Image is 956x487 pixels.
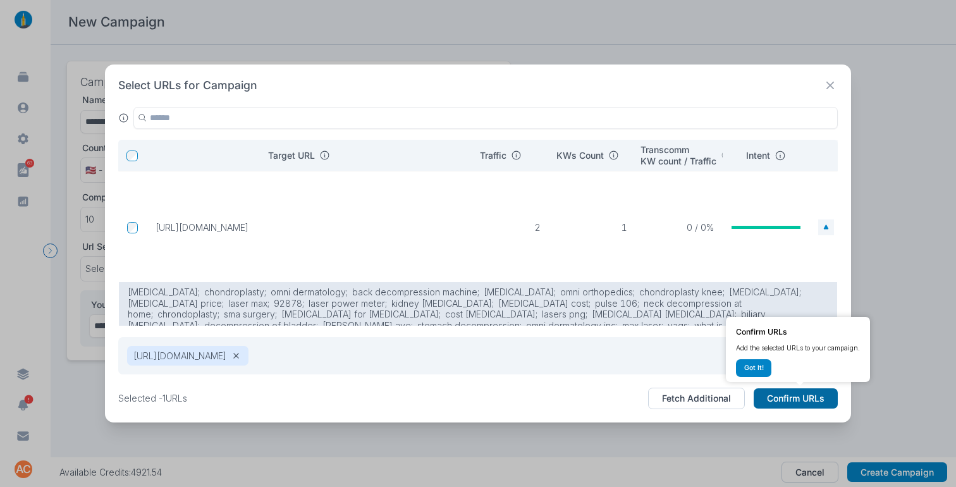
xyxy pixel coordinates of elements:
[736,326,860,338] h3: Confirm URLs
[640,144,716,166] p: Transcomm KW count / Traffic
[645,222,714,233] p: 0 / 0%
[118,393,187,404] p: Selected - 1 URLs
[224,309,277,319] span: sma surgery ;
[498,298,591,309] span: [MEDICAL_DATA] cost ;
[480,150,506,161] p: Traffic
[592,309,737,319] span: [MEDICAL_DATA] [MEDICAL_DATA] ;
[736,342,860,355] p: Add the selected URLs to your campaign.
[417,320,522,331] span: stomach decompression ;
[542,309,587,319] span: lasers png ;
[736,359,771,377] button: Got It!
[228,298,269,309] span: laser max ;
[204,287,266,297] span: chondroplasty ;
[622,320,663,331] span: max laser ;
[526,320,618,331] span: omni dermatology inc ;
[309,298,387,309] span: laser power meter ;
[639,287,725,297] span: chondroplasty knee ;
[746,150,770,161] p: Intent
[558,222,627,233] p: 1
[472,222,541,233] p: 2
[694,320,787,331] span: what is chondroplasty ;
[274,298,304,309] span: 92878 ;
[668,320,690,331] span: yags ;
[133,350,226,362] p: [URL][DOMAIN_NAME]
[271,287,348,297] span: omni dermatology ;
[595,298,639,309] span: pulse 106 ;
[204,320,318,331] span: decompression of bladder ;
[322,320,413,331] span: [PERSON_NAME] ave ;
[128,298,224,309] span: [MEDICAL_DATA] price ;
[281,309,441,319] span: [MEDICAL_DATA] for [MEDICAL_DATA] ;
[560,287,635,297] span: omni orthopedics ;
[556,150,604,161] p: KWs Count
[445,309,537,319] span: cost [MEDICAL_DATA] ;
[352,287,479,297] span: back decompression machine ;
[484,287,556,297] span: [MEDICAL_DATA] ;
[391,298,494,309] span: kidney [MEDICAL_DATA] ;
[128,287,200,297] span: [MEDICAL_DATA] ;
[648,388,745,409] button: Fetch Additional
[754,388,838,409] button: Confirm URLs
[128,309,766,331] span: biliary [MEDICAL_DATA] ;
[268,150,315,161] p: Target URL
[729,287,801,297] span: [MEDICAL_DATA] ;
[156,222,454,233] p: https://www.trimedyne.com/
[157,309,219,319] span: chrondoplasty ;
[128,298,742,320] span: neck decompression at home ;
[118,78,257,94] h2: Select URLs for Campaign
